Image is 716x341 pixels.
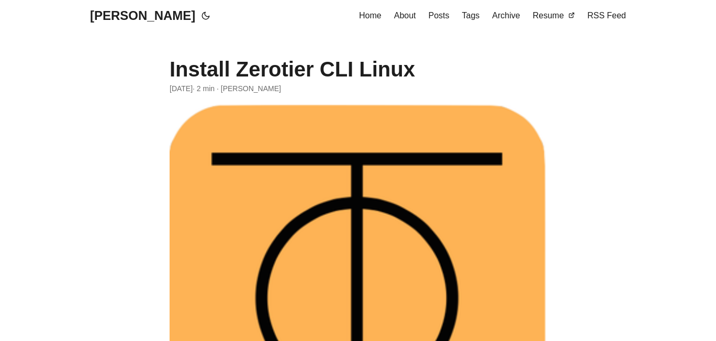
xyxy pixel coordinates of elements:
div: · 2 min · [PERSON_NAME] [170,83,546,94]
span: 2020-10-26 00:00:00 +0000 UTC [170,83,193,94]
span: Resume [533,11,564,20]
span: Archive [492,11,520,20]
span: About [394,11,416,20]
h1: Install Zerotier CLI Linux [170,57,546,82]
span: Tags [462,11,480,20]
span: Posts [429,11,450,20]
span: RSS Feed [587,11,626,20]
span: Home [359,11,382,20]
